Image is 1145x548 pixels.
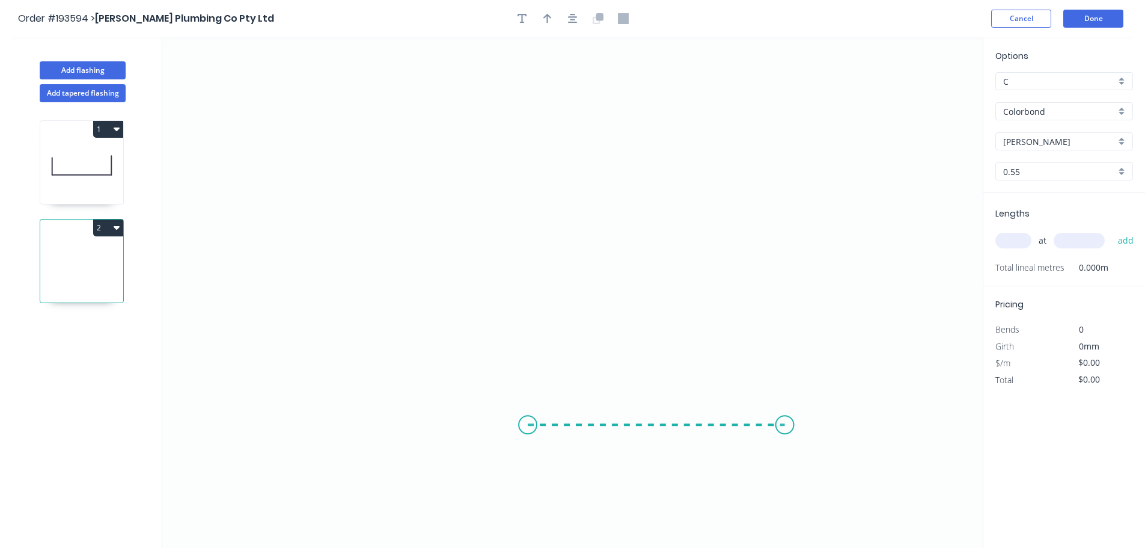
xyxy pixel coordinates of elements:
span: Total [995,374,1013,386]
span: Total lineal metres [995,259,1064,276]
span: Bends [995,324,1019,335]
span: Girth [995,340,1014,352]
span: 0.000m [1064,259,1108,276]
button: Done [1063,10,1123,28]
input: Thickness [1003,165,1116,178]
span: 0mm [1079,340,1099,352]
span: Lengths [995,208,1030,220]
button: Add flashing [40,61,126,79]
span: $/m [995,357,1010,369]
button: 1 [93,121,123,138]
button: 2 [93,220,123,236]
span: at [1039,232,1046,249]
span: 0 [1079,324,1084,335]
button: Cancel [991,10,1051,28]
span: Options [995,50,1028,62]
span: Pricing [995,298,1024,310]
span: Order #193594 > [18,11,95,25]
input: Material [1003,105,1116,118]
button: Add tapered flashing [40,84,126,102]
button: add [1112,230,1140,251]
input: Colour [1003,135,1116,148]
svg: 0 [162,37,983,548]
input: Price level [1003,75,1116,88]
span: [PERSON_NAME] Plumbing Co Pty Ltd [95,11,274,25]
